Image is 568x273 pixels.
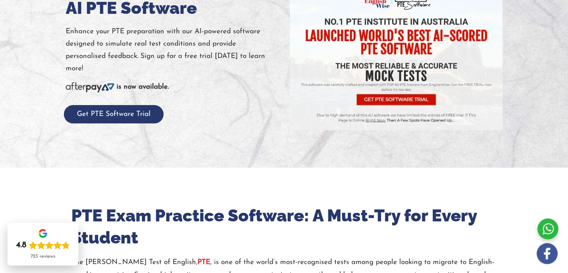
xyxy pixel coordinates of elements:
[31,254,55,260] div: 723 reviews
[198,259,210,266] a: PTE
[16,240,27,251] div: 4.8
[117,83,169,91] b: is now available.
[16,240,70,251] div: Rating: 4.8 out of 5
[66,25,279,75] p: Enhance your PTE preparation with our AI-powered software designed to simulate real test conditio...
[66,82,114,92] img: Afterpay-Logo
[64,105,164,123] button: Get PTE Software Trial
[71,205,497,249] h2: PTE Exam Practice Software: A Must-Try for Every Student
[64,111,164,118] a: Get PTE Software Trial
[537,243,558,264] img: white-facebook.png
